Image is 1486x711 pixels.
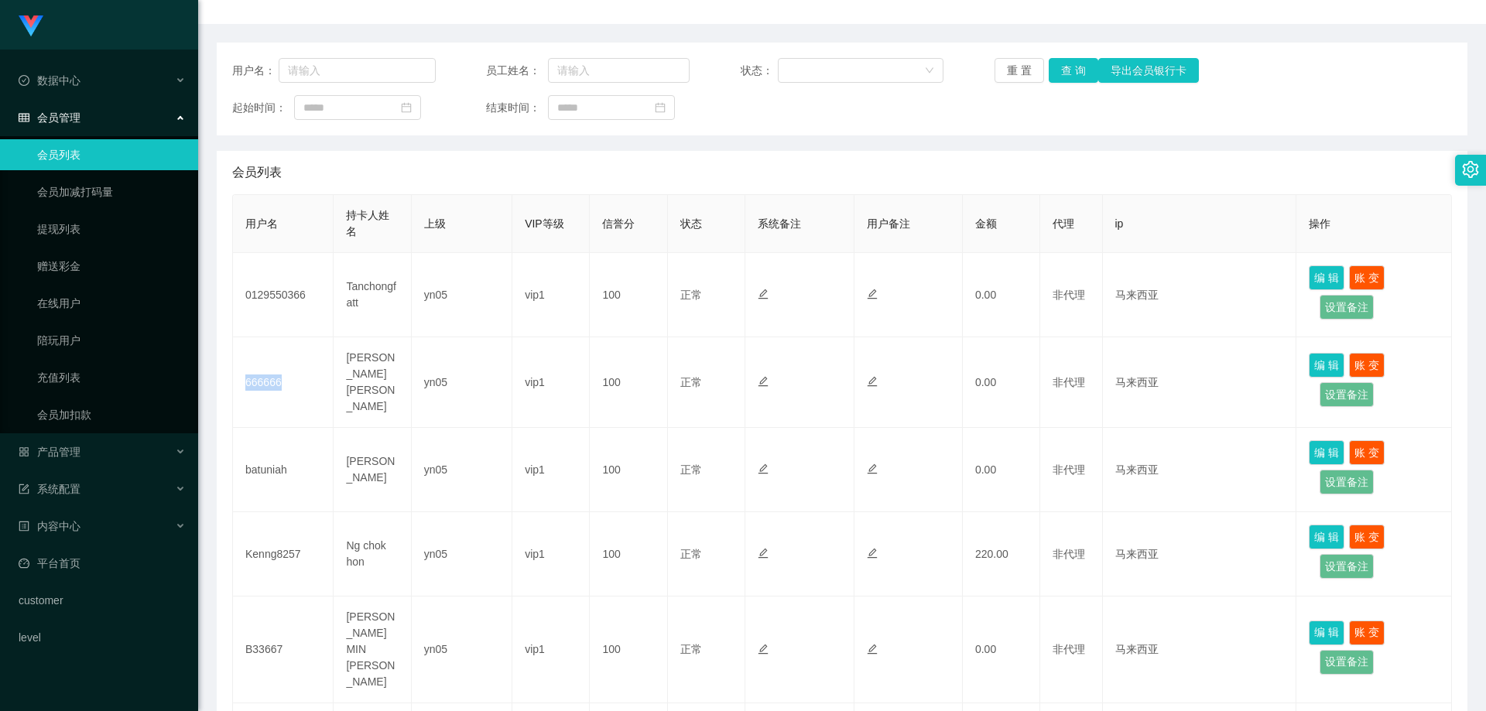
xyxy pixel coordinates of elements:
button: 设置备注 [1320,295,1374,320]
span: 正常 [680,376,702,388]
button: 导出会员银行卡 [1098,58,1199,83]
span: 状态： [741,63,779,79]
span: 非代理 [1053,289,1085,301]
span: 用户备注 [867,217,910,230]
button: 设置备注 [1320,650,1374,675]
td: yn05 [412,428,512,512]
button: 编 辑 [1309,440,1344,465]
td: 0.00 [963,428,1040,512]
button: 编 辑 [1309,265,1344,290]
span: 正常 [680,463,702,476]
span: 状态 [680,217,702,230]
span: 非代理 [1053,548,1085,560]
i: 图标: edit [867,548,878,559]
a: 会员加扣款 [37,399,186,430]
i: 图标: table [19,112,29,123]
td: 0.00 [963,337,1040,428]
span: 用户名 [245,217,278,230]
i: 图标: form [19,484,29,494]
td: 220.00 [963,512,1040,596]
td: batuniah [233,428,334,512]
img: logo.9652507e.png [19,15,43,37]
span: VIP等级 [525,217,564,230]
i: 图标: edit [758,463,769,474]
i: 图标: profile [19,521,29,532]
span: 系统备注 [758,217,801,230]
td: yn05 [412,596,512,703]
td: 0129550366 [233,253,334,337]
i: 图标: calendar [655,102,666,113]
i: 图标: edit [758,548,769,559]
span: 操作 [1309,217,1330,230]
i: 图标: edit [758,289,769,299]
td: 666666 [233,337,334,428]
span: 代理 [1053,217,1074,230]
span: 数据中心 [19,74,80,87]
td: vip1 [512,512,590,596]
a: level [19,622,186,653]
button: 查 询 [1049,58,1098,83]
td: 100 [590,512,667,596]
span: 起始时间： [232,100,294,116]
td: vip1 [512,253,590,337]
span: 非代理 [1053,643,1085,655]
td: [PERSON_NAME] [334,428,411,512]
span: 会员管理 [19,111,80,124]
i: 图标: edit [867,644,878,655]
i: 图标: down [925,66,934,77]
span: 信誉分 [602,217,635,230]
td: 100 [590,337,667,428]
input: 请输入 [279,58,436,83]
td: Kenng8257 [233,512,334,596]
td: vip1 [512,337,590,428]
span: 正常 [680,548,702,560]
td: Ng chok hon [334,512,411,596]
td: 100 [590,428,667,512]
span: 结束时间： [486,100,548,116]
span: 用户名： [232,63,279,79]
button: 账 变 [1349,525,1385,549]
button: 账 变 [1349,620,1385,645]
a: 陪玩用户 [37,325,186,356]
td: 0.00 [963,253,1040,337]
td: B33667 [233,596,334,703]
i: 图标: appstore-o [19,446,29,457]
a: 赠送彩金 [37,251,186,282]
button: 编 辑 [1309,620,1344,645]
button: 重 置 [995,58,1044,83]
button: 设置备注 [1320,382,1374,407]
td: [PERSON_NAME] MIN [PERSON_NAME] [334,596,411,703]
td: vip1 [512,596,590,703]
td: Tanchongfatt [334,253,411,337]
button: 设置备注 [1320,554,1374,579]
button: 编 辑 [1309,525,1344,549]
td: yn05 [412,253,512,337]
span: 内容中心 [19,520,80,532]
i: 图标: edit [758,376,769,387]
td: 马来西亚 [1103,253,1297,337]
span: 员工姓名： [486,63,548,79]
td: [PERSON_NAME] [PERSON_NAME] [334,337,411,428]
a: 会员加减打码量 [37,176,186,207]
a: 充值列表 [37,362,186,393]
td: yn05 [412,337,512,428]
button: 编 辑 [1309,353,1344,378]
a: 提现列表 [37,214,186,244]
td: 0.00 [963,596,1040,703]
span: 正常 [680,289,702,301]
a: 在线用户 [37,288,186,319]
span: 非代理 [1053,463,1085,476]
td: 马来西亚 [1103,512,1297,596]
i: 图标: edit [758,644,769,655]
span: 非代理 [1053,376,1085,388]
td: vip1 [512,428,590,512]
button: 账 变 [1349,440,1385,465]
button: 账 变 [1349,265,1385,290]
a: 会员列表 [37,139,186,170]
a: 图标: dashboard平台首页 [19,548,186,579]
i: 图标: edit [867,289,878,299]
td: 马来西亚 [1103,596,1297,703]
span: 会员列表 [232,163,282,182]
i: 图标: setting [1462,161,1479,178]
span: 系统配置 [19,483,80,495]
